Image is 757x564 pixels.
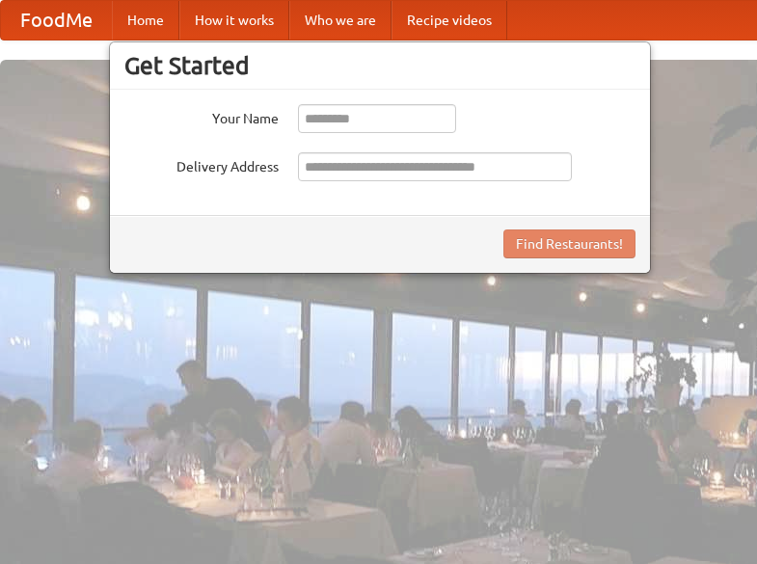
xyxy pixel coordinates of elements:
[289,1,392,40] a: Who we are
[179,1,289,40] a: How it works
[124,51,635,80] h3: Get Started
[124,104,279,128] label: Your Name
[1,1,112,40] a: FoodMe
[124,152,279,176] label: Delivery Address
[392,1,507,40] a: Recipe videos
[503,229,635,258] button: Find Restaurants!
[112,1,179,40] a: Home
